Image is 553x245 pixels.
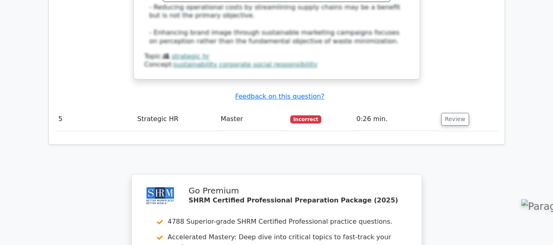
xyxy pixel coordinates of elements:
[235,92,324,100] a: Feedback on this question?
[441,113,469,126] button: Review
[174,61,318,68] a: sustainability corporate social responsibility
[134,108,217,131] td: Strategic HR
[353,108,438,131] td: 0:26 min.
[144,52,409,61] div: Topic:
[144,61,409,69] div: Concept:
[290,115,322,124] span: Incorrect
[172,52,209,60] a: strategic hr
[55,108,134,131] td: 5
[217,108,287,131] td: Master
